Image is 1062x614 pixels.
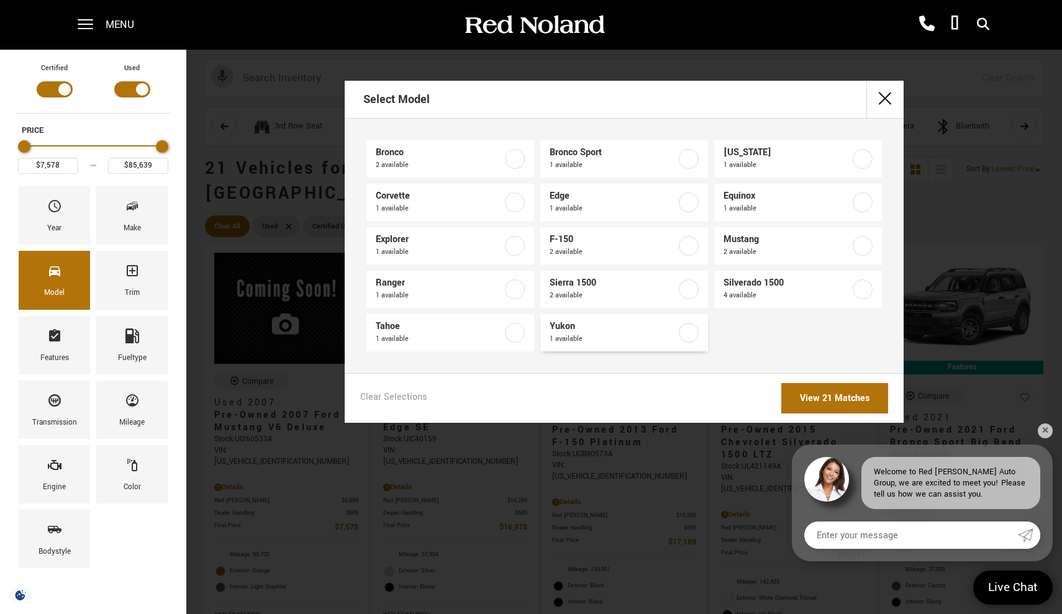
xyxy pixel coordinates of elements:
a: Corvette1 available [366,184,534,221]
div: Engine [43,481,66,494]
div: Color [124,481,141,494]
button: close [866,81,904,118]
a: Bronco2 available [366,140,534,178]
span: Explorer [376,233,502,246]
a: Mustang2 available [714,227,882,264]
div: Welcome to Red [PERSON_NAME] Auto Group, we are excited to meet you! Please tell us how we can as... [861,457,1040,509]
label: Used [124,62,140,74]
a: Ranger1 available [366,271,534,308]
div: Make [124,222,141,235]
span: 1 available [376,202,502,215]
a: Submit [1018,521,1040,549]
span: Equinox [724,190,850,202]
span: 2 available [550,289,676,302]
div: Model [44,286,65,300]
label: Certified [41,62,68,74]
span: Bodystyle [47,519,62,545]
span: Silverado 1500 [724,277,850,289]
div: TrimTrim [96,251,168,309]
a: Live Chat [973,571,1053,605]
section: Click to Open Cookie Consent Modal [6,589,35,602]
img: Agent profile photo [804,457,849,502]
div: Price [18,136,168,174]
a: Bronco Sport1 available [540,140,708,178]
div: EngineEngine [19,445,90,503]
div: Trim [125,286,140,300]
span: 1 available [376,246,502,258]
div: Features [40,351,69,365]
span: Yukon [550,320,676,333]
div: Maximum Price [156,140,168,153]
span: [US_STATE] [724,147,850,159]
a: Explorer1 available [366,227,534,264]
div: MakeMake [96,186,168,245]
span: Bronco Sport [550,147,676,159]
div: YearYear [19,186,90,245]
div: Transmission [32,416,77,430]
span: 2 available [376,159,502,171]
span: 2 available [550,246,676,258]
a: Yukon1 available [540,314,708,351]
h5: Price [22,125,165,136]
div: BodystyleBodystyle [19,510,90,568]
input: Enter your message [804,521,1018,549]
span: Corvette [376,190,502,202]
div: MileageMileage [96,381,168,439]
span: Edge [550,190,676,202]
div: Mileage [119,416,145,430]
span: 1 available [724,202,850,215]
a: Clear Selections [360,391,427,406]
span: Fueltype [125,325,140,351]
a: View 21 Matches [781,383,888,413]
a: Edge1 available [540,184,708,221]
span: Tahoe [376,320,502,333]
span: 2 available [724,246,850,258]
div: ColorColor [96,445,168,503]
span: Ranger [376,277,502,289]
span: Model [47,260,62,286]
input: Minimum [18,158,78,174]
img: Red Noland Auto Group [463,14,606,36]
div: Year [47,222,61,235]
span: 1 available [376,333,502,345]
h2: Select Model [363,82,430,117]
a: [US_STATE]1 available [714,140,882,178]
span: F-150 [550,233,676,246]
span: Live Chat [982,579,1044,596]
div: Fueltype [118,351,147,365]
span: 1 available [550,159,676,171]
div: ModelModel [19,251,90,309]
span: 1 available [550,333,676,345]
a: Tahoe1 available [366,314,534,351]
a: Sierra 15002 available [540,271,708,308]
span: Color [125,454,140,481]
a: Equinox1 available [714,184,882,221]
img: Opt-Out Icon [6,589,35,602]
div: TransmissionTransmission [19,381,90,439]
div: Bodystyle [39,545,71,559]
span: Mileage [125,390,140,416]
input: Maximum [108,158,168,174]
div: FueltypeFueltype [96,316,168,374]
div: Minimum Price [18,140,30,153]
span: Trim [125,260,140,286]
a: F-1502 available [540,227,708,264]
span: 1 available [376,289,502,302]
div: FeaturesFeatures [19,316,90,374]
span: Transmission [47,390,62,416]
span: Mustang [724,233,850,246]
span: Features [47,325,62,351]
span: Year [47,196,62,222]
span: Engine [47,454,62,481]
span: 4 available [724,289,850,302]
span: Sierra 1500 [550,277,676,289]
a: Silverado 15004 available [714,271,882,308]
span: Bronco [376,147,502,159]
span: 1 available [550,202,676,215]
div: Filter by Vehicle Type [16,62,171,113]
span: Make [125,196,140,222]
span: 1 available [724,159,850,171]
